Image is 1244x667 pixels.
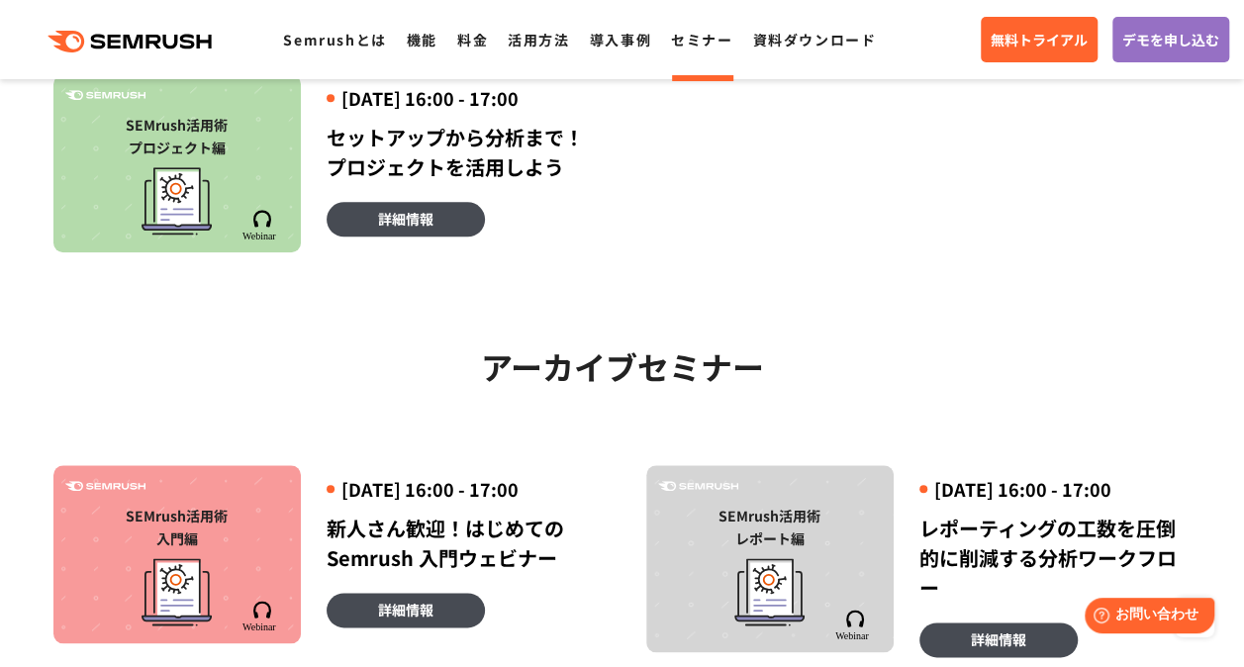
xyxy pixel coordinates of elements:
[991,29,1088,50] span: 無料トライアル
[919,514,1192,603] div: レポーティングの工数を圧倒的に削減する分析ワークフロー
[65,90,145,101] img: Semrush
[658,481,738,492] img: Semrush
[327,202,485,237] a: 詳細情報
[378,208,433,230] span: 詳細情報
[378,599,433,620] span: 詳細情報
[981,17,1098,62] a: 無料トライアル
[508,30,569,49] a: 活用方法
[63,114,291,159] div: SEMrush活用術 プロジェクト編
[241,601,282,631] img: Semrush
[327,514,599,573] div: 新人さん歓迎！はじめてのSemrush 入門ウェビナー
[671,30,732,49] a: セミナー
[327,593,485,627] a: 詳細情報
[327,477,599,502] div: [DATE] 16:00 - 17:00
[590,30,651,49] a: 導入事例
[1112,17,1229,62] a: デモを申し込む
[283,30,386,49] a: Semrushとは
[656,505,884,550] div: SEMrush活用術 レポート編
[457,30,488,49] a: 料金
[834,610,875,640] img: Semrush
[1068,590,1222,645] iframe: Help widget launcher
[407,30,437,49] a: 機能
[53,341,1192,391] h2: アーカイブセミナー
[241,210,282,240] img: Semrush
[327,123,599,182] div: セットアップから分析まで！プロジェクトを活用しよう
[919,477,1192,502] div: [DATE] 16:00 - 17:00
[65,481,145,492] img: Semrush
[63,505,291,550] div: SEMrush活用術 入門編
[971,628,1026,650] span: 詳細情報
[919,622,1078,657] a: 詳細情報
[752,30,876,49] a: 資料ダウンロード
[1122,29,1219,50] span: デモを申し込む
[327,86,599,111] div: [DATE] 16:00 - 17:00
